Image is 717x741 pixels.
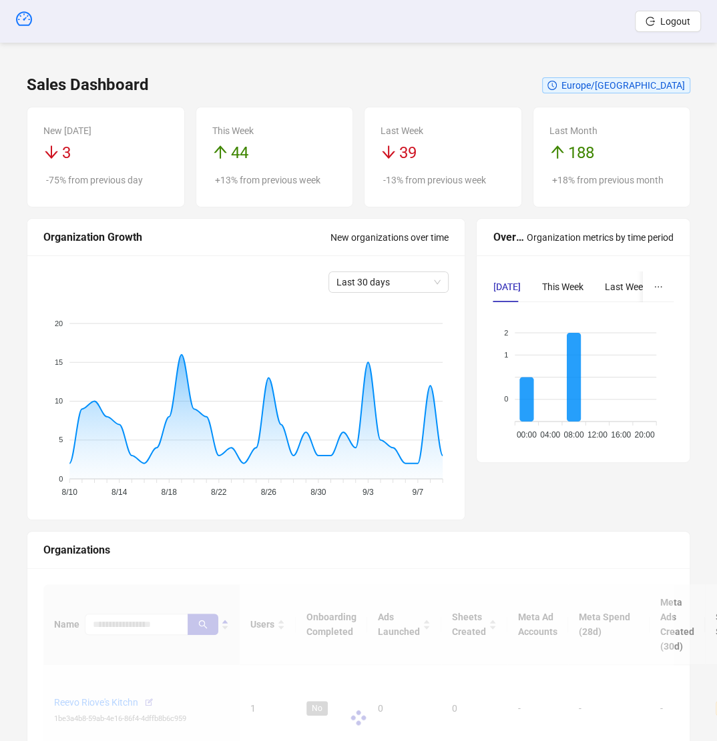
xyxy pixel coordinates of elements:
tspan: 8/10 [62,488,78,497]
span: -75% from previous day [46,175,143,185]
span: dashboard [16,11,32,27]
div: This Week [212,123,337,138]
tspan: 08:00 [564,430,584,440]
tspan: 8/14 [111,488,128,497]
tspan: 8/18 [162,488,178,497]
span: ellipsis [654,282,663,291]
tspan: 1 [504,351,508,359]
span: 3 [62,143,71,162]
tspan: 20:00 [635,430,655,440]
div: Organization Growth [43,229,330,245]
div: [DATE] [493,279,520,294]
span: +18% from previous month [552,175,664,185]
tspan: 8/22 [211,488,227,497]
span: Europe/[GEOGRAPHIC_DATA] [561,80,685,91]
tspan: 9/7 [412,488,423,497]
span: 188 [568,143,594,162]
span: +13% from previous week [215,175,320,185]
tspan: 16:00 [611,430,631,440]
span: arrow-down [43,144,59,160]
span: clock-circle [547,81,557,90]
span: -13% from previous week [383,175,486,185]
tspan: 20 [55,319,63,327]
tspan: 15 [55,358,63,366]
div: New [DATE] [43,123,168,138]
tspan: 5 [59,436,63,444]
tspan: 8/30 [310,488,326,497]
div: This Week [541,279,583,294]
div: Last Week [381,123,505,138]
span: logout [646,17,655,26]
button: ellipsis [643,271,674,302]
span: Last 30 days [336,272,441,292]
tspan: 10 [55,397,63,405]
tspan: 00:00 [517,430,537,440]
tspan: 12:00 [587,430,608,440]
span: arrow-up [549,144,565,160]
button: Logout [635,11,701,32]
tspan: 0 [504,396,508,404]
span: 44 [231,143,248,162]
h3: Sales Dashboard [27,75,149,96]
tspan: 9/3 [363,488,374,497]
div: Overview [493,229,527,245]
span: 39 [399,143,417,162]
span: Logout [660,16,690,27]
span: New organizations over time [330,232,449,243]
tspan: 2 [504,329,508,337]
tspan: 04:00 [540,430,560,440]
tspan: 0 [59,475,63,483]
div: Last Week [604,279,647,294]
span: Organization metrics by time period [527,232,674,243]
div: Last Month [549,123,674,138]
span: arrow-down [381,144,397,160]
tspan: 8/26 [261,488,277,497]
div: Organizations [43,542,674,558]
span: arrow-up [212,144,228,160]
